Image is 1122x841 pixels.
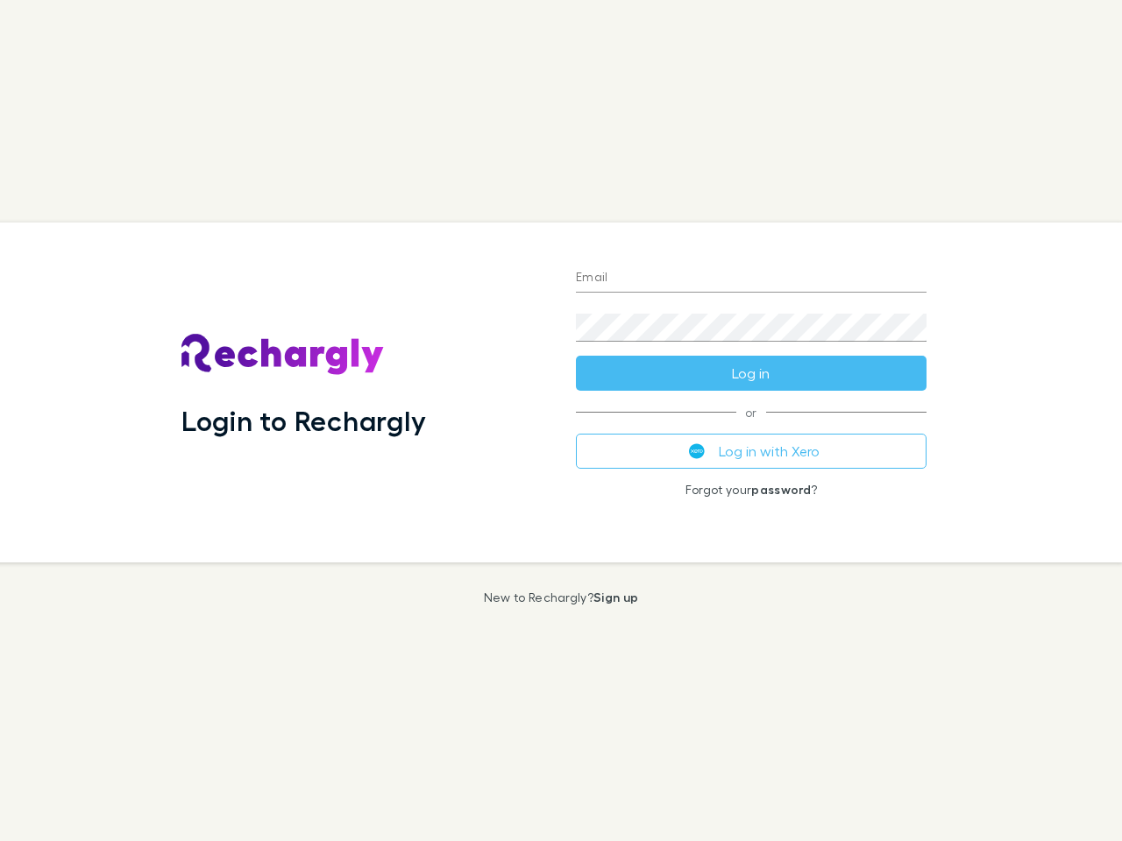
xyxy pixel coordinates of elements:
span: or [576,412,927,413]
a: Sign up [593,590,638,604]
h1: Login to Rechargly [181,404,426,437]
button: Log in [576,356,927,391]
p: New to Rechargly? [484,590,639,604]
a: password [751,482,811,497]
img: Xero's logo [689,443,705,459]
button: Log in with Xero [576,434,927,469]
p: Forgot your ? [576,483,927,497]
img: Rechargly's Logo [181,334,385,376]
